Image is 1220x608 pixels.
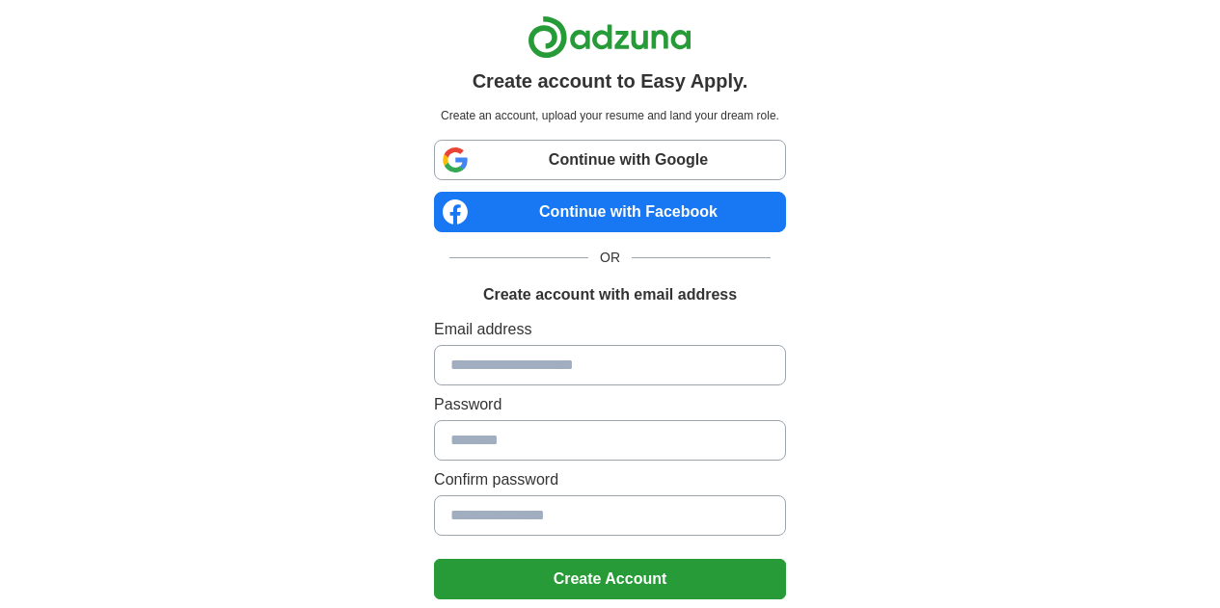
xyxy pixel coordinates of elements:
h1: Create account to Easy Apply. [473,66,748,95]
p: Create an account, upload your resume and land your dream role. [438,107,782,124]
a: Continue with Google [434,140,786,180]
a: Continue with Facebook [434,192,786,232]
h1: Create account with email address [483,283,737,306]
label: Confirm password [434,468,786,491]
label: Password [434,393,786,416]
span: OR [588,248,632,268]
button: Create Account [434,559,786,599]
label: Email address [434,318,786,341]
img: Adzuna logo [528,15,691,59]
